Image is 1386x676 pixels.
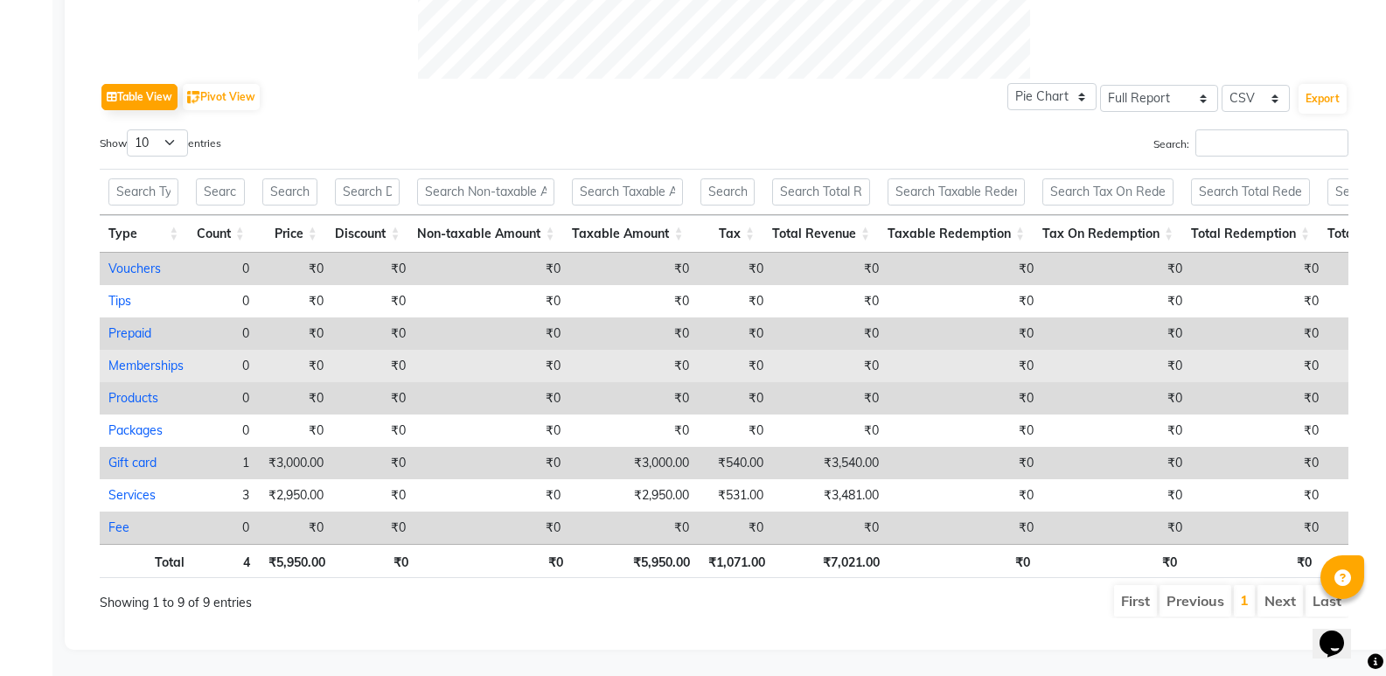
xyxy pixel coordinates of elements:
td: ₹0 [772,317,888,350]
a: Packages [108,422,163,438]
input: Search Type [108,178,178,206]
td: ₹3,481.00 [772,479,888,512]
td: ₹0 [772,415,888,447]
input: Search Total Redemption [1191,178,1310,206]
td: ₹0 [888,512,1042,544]
td: ₹0 [698,382,772,415]
td: ₹0 [332,479,414,512]
td: ₹0 [698,350,772,382]
td: ₹2,950.00 [569,479,698,512]
td: ₹0 [772,285,888,317]
td: ₹0 [414,415,569,447]
td: ₹0 [332,317,414,350]
td: ₹0 [258,382,332,415]
td: ₹0 [1191,447,1327,479]
th: ₹0 [417,544,572,578]
td: ₹0 [1191,285,1327,317]
td: ₹0 [332,350,414,382]
td: ₹0 [698,415,772,447]
td: ₹0 [888,479,1042,512]
div: Showing 1 to 9 of 9 entries [100,583,605,612]
td: ₹0 [698,512,772,544]
th: ₹1,071.00 [699,544,774,578]
th: Price: activate to sort column ascending [254,215,326,253]
td: ₹0 [569,350,698,382]
td: ₹0 [888,447,1042,479]
button: Export [1299,84,1347,114]
td: ₹0 [332,253,414,285]
td: 0 [192,415,258,447]
th: 4 [193,544,260,578]
td: ₹0 [258,285,332,317]
th: Total [100,544,193,578]
label: Search: [1153,129,1348,157]
a: Tips [108,293,131,309]
a: Prepaid [108,325,151,341]
td: ₹0 [772,253,888,285]
td: ₹0 [569,415,698,447]
td: ₹0 [888,253,1042,285]
td: ₹3,540.00 [772,447,888,479]
td: ₹0 [569,512,698,544]
td: ₹0 [1191,350,1327,382]
th: Discount: activate to sort column ascending [326,215,409,253]
td: ₹0 [1191,415,1327,447]
th: ₹5,950.00 [572,544,700,578]
a: Services [108,487,156,503]
iframe: chat widget [1313,606,1369,659]
td: ₹3,000.00 [258,447,332,479]
input: Search Discount [335,178,400,206]
th: ₹0 [888,544,1040,578]
th: ₹0 [1039,544,1186,578]
td: ₹0 [1191,317,1327,350]
td: ₹0 [332,512,414,544]
a: 1 [1240,591,1249,609]
a: Memberships [108,358,184,373]
button: Table View [101,84,178,110]
td: ₹0 [1042,317,1191,350]
th: ₹0 [1186,544,1320,578]
td: ₹0 [888,382,1042,415]
input: Search Non-taxable Amount [417,178,554,206]
th: Count: activate to sort column ascending [187,215,254,253]
td: 0 [192,317,258,350]
td: ₹0 [414,285,569,317]
td: ₹0 [414,350,569,382]
td: ₹0 [1042,253,1191,285]
th: ₹0 [334,544,417,578]
td: ₹0 [414,253,569,285]
img: pivot.png [187,91,200,104]
td: ₹0 [258,317,332,350]
td: ₹0 [414,447,569,479]
td: ₹0 [888,415,1042,447]
td: ₹0 [569,253,698,285]
button: Pivot View [183,84,260,110]
th: Total Revenue: activate to sort column ascending [763,215,879,253]
td: ₹0 [569,317,698,350]
th: Type: activate to sort column ascending [100,215,187,253]
td: ₹0 [772,512,888,544]
td: ₹0 [414,512,569,544]
td: ₹0 [414,479,569,512]
td: ₹0 [1042,382,1191,415]
td: ₹0 [258,350,332,382]
th: ₹7,021.00 [774,544,888,578]
th: Non-taxable Amount: activate to sort column ascending [408,215,563,253]
td: ₹0 [698,285,772,317]
td: ₹3,000.00 [569,447,698,479]
td: ₹0 [698,253,772,285]
td: ₹0 [414,317,569,350]
td: ₹0 [1042,447,1191,479]
td: ₹0 [772,382,888,415]
a: Products [108,390,158,406]
label: Show entries [100,129,221,157]
td: ₹0 [1191,512,1327,544]
td: ₹0 [414,382,569,415]
td: ₹0 [569,382,698,415]
th: Taxable Amount: activate to sort column ascending [563,215,692,253]
select: Showentries [127,129,188,157]
th: Tax: activate to sort column ascending [692,215,763,253]
th: ₹5,950.00 [259,544,334,578]
input: Search Price [262,178,317,206]
a: Fee [108,519,129,535]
